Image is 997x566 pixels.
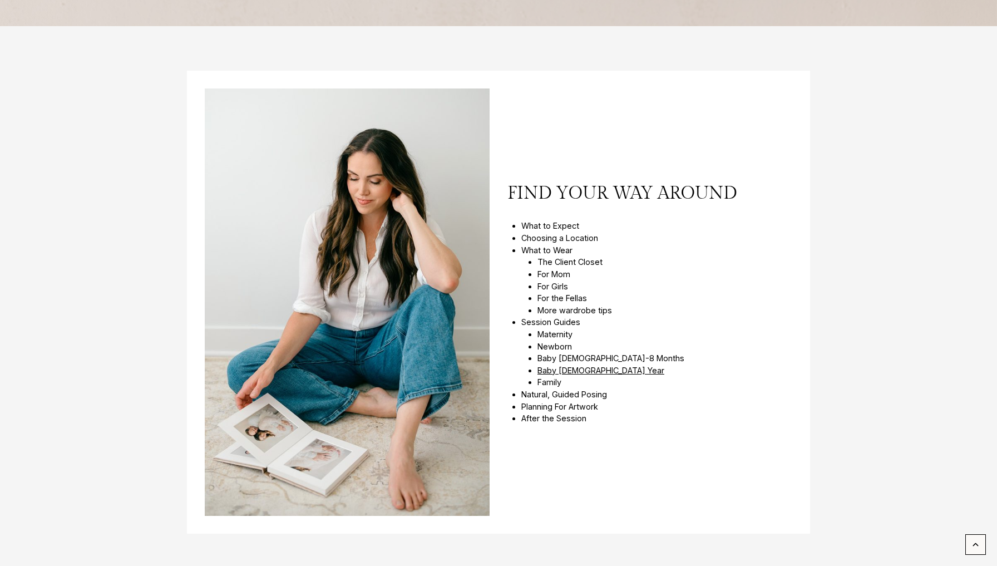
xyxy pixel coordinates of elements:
[965,534,986,555] a: Scroll to top
[537,306,612,315] a: More wardrobe tips
[537,329,572,339] a: Maternity
[537,342,572,351] a: Newborn
[507,180,792,424] nav: Table of Contents
[507,180,792,206] span: find your way around
[521,390,607,399] a: Natural, Guided Posing
[537,257,603,267] a: The Client Closet
[521,317,580,327] a: Session Guides
[521,221,579,230] a: What to Expect
[537,269,570,279] a: For Mom
[521,233,598,243] a: Choosing a Location
[537,353,684,363] a: Baby [DEMOGRAPHIC_DATA]-8 Months
[521,402,598,411] a: Planning For Artwork
[537,366,664,375] a: Baby [DEMOGRAPHIC_DATA] Year
[521,414,586,423] a: After the Session
[521,245,572,255] a: What to Wear
[537,293,587,303] a: For the Fellas
[537,377,561,387] a: Family
[537,282,568,291] a: For Girls
[205,88,490,516] img: Woman looking through an album on the floor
